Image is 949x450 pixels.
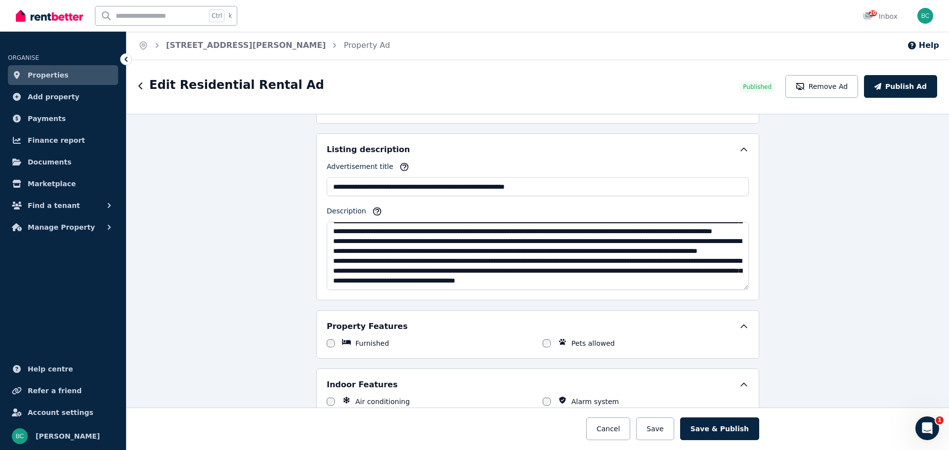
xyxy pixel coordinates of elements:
nav: Breadcrumb [127,32,402,59]
span: Ctrl [209,9,224,22]
div: Inbox [863,11,898,21]
span: 1 [936,416,944,424]
a: Account settings [8,403,118,422]
a: Help centre [8,359,118,379]
label: Advertisement title [327,162,393,175]
label: Air conditioning [355,397,410,407]
iframe: Intercom live chat [915,416,939,440]
button: Remove Ad [785,75,858,98]
a: Payments [8,109,118,128]
label: Furnished [355,338,389,348]
button: Find a tenant [8,196,118,215]
img: Brett Cumming [917,8,933,24]
span: ORGANISE [8,54,39,61]
span: Documents [28,156,72,168]
h5: Listing description [327,144,410,156]
span: Account settings [28,407,93,418]
span: Add property [28,91,80,103]
img: Brett Cumming [12,428,28,444]
label: Description [327,206,366,220]
h5: Property Features [327,321,408,332]
button: Cancel [586,417,630,440]
label: Pets allowed [571,338,615,348]
span: Marketplace [28,178,76,190]
button: Help [907,40,939,51]
h5: Indoor Features [327,379,397,391]
span: Help centre [28,363,73,375]
a: Add property [8,87,118,107]
button: Save & Publish [680,417,759,440]
a: Property Ad [344,41,390,50]
a: Documents [8,152,118,172]
a: Finance report [8,130,118,150]
span: [PERSON_NAME] [36,430,100,442]
a: [STREET_ADDRESS][PERSON_NAME] [166,41,326,50]
button: Manage Property [8,217,118,237]
span: Properties [28,69,69,81]
span: 20 [869,10,877,16]
span: k [228,12,232,20]
span: Published [743,83,772,91]
img: RentBetter [16,8,83,23]
button: Publish Ad [864,75,937,98]
h1: Edit Residential Rental Ad [149,77,324,93]
span: Finance report [28,134,85,146]
a: Marketplace [8,174,118,194]
a: Refer a friend [8,381,118,401]
span: Manage Property [28,221,95,233]
span: Find a tenant [28,200,80,211]
button: Save [636,417,674,440]
span: Refer a friend [28,385,82,397]
label: Alarm system [571,397,619,407]
a: Properties [8,65,118,85]
span: Payments [28,113,66,124]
